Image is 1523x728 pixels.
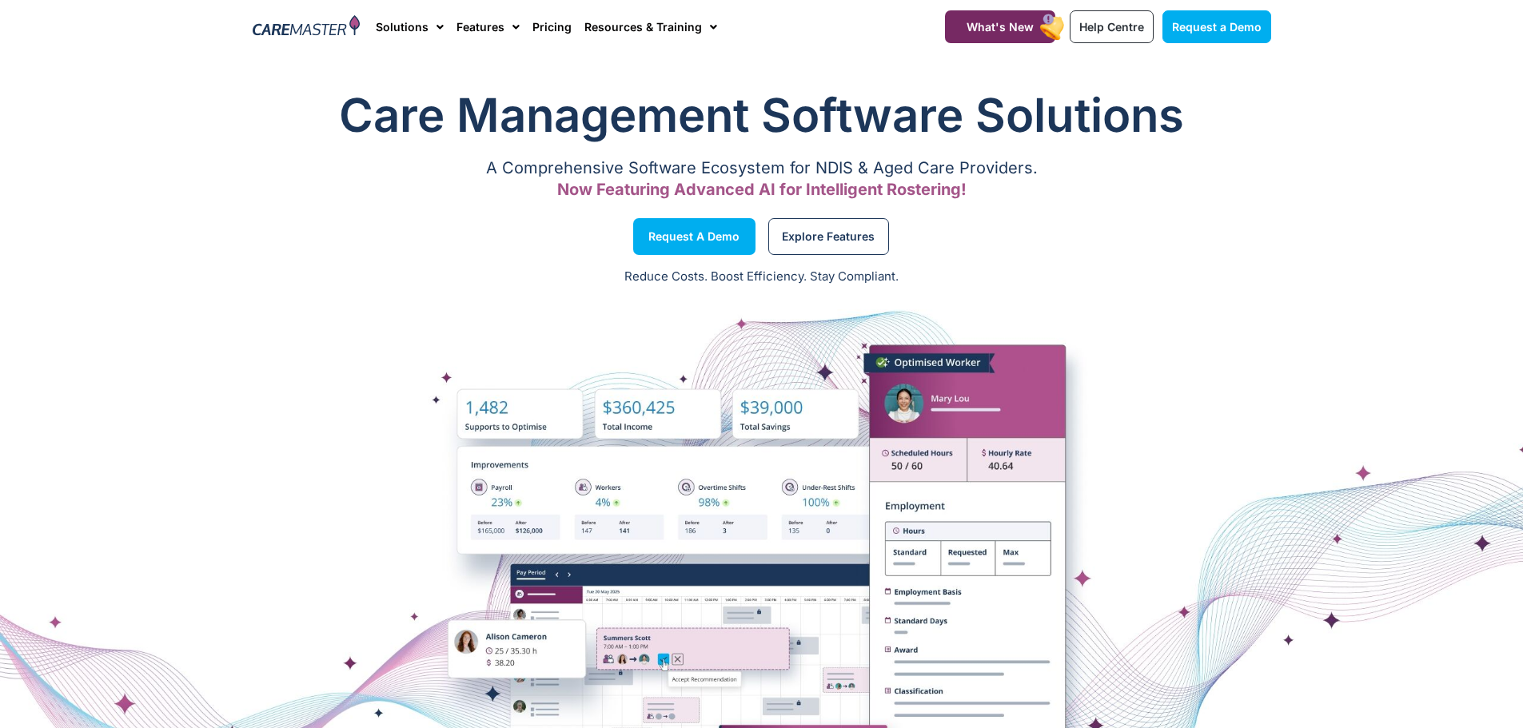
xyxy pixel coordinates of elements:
[967,20,1034,34] span: What's New
[945,10,1055,43] a: What's New
[782,233,875,241] span: Explore Features
[253,83,1271,147] h1: Care Management Software Solutions
[10,268,1513,286] p: Reduce Costs. Boost Efficiency. Stay Compliant.
[1079,20,1144,34] span: Help Centre
[648,233,740,241] span: Request a Demo
[557,180,967,199] span: Now Featuring Advanced AI for Intelligent Rostering!
[1172,20,1262,34] span: Request a Demo
[253,15,361,39] img: CareMaster Logo
[633,218,756,255] a: Request a Demo
[1162,10,1271,43] a: Request a Demo
[768,218,889,255] a: Explore Features
[253,163,1271,173] p: A Comprehensive Software Ecosystem for NDIS & Aged Care Providers.
[1070,10,1154,43] a: Help Centre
